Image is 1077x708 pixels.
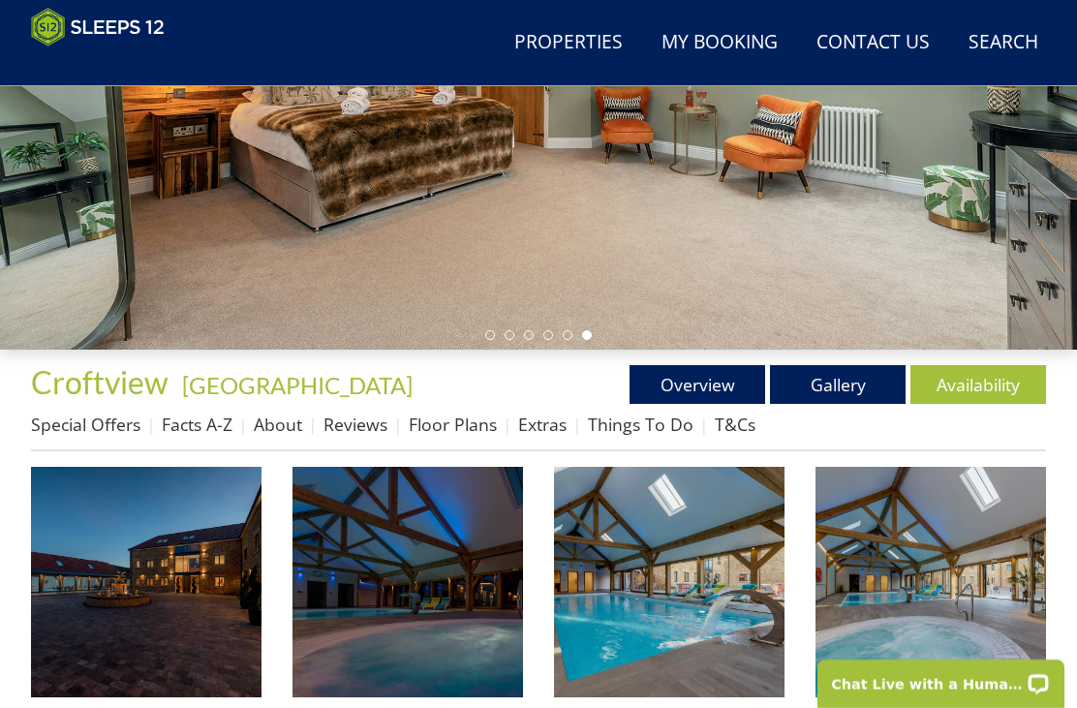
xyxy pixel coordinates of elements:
a: Contact Us [809,21,938,65]
span: Croftview [31,363,169,401]
img: Croftview - Group accommodation with a private indoor pool [554,467,785,697]
a: Overview [630,365,765,404]
a: Things To Do [588,413,693,436]
a: Search [961,21,1046,65]
a: Special Offers [31,413,140,436]
img: Croftview - The sunken hot tub is in the spa hall [815,467,1046,697]
a: Reviews [323,413,387,436]
img: Croftview - A private spa hall with a pool, hot tub and sauna [292,467,523,697]
img: Croftview - Holiday house sleeps up to 30 with a private pool [31,467,262,697]
a: Facts A-Z [162,413,232,436]
iframe: LiveChat chat widget [805,647,1077,708]
a: Croftview [31,363,174,401]
a: [GEOGRAPHIC_DATA] [182,371,413,399]
iframe: Customer reviews powered by Trustpilot [21,58,225,75]
span: - [174,371,413,399]
a: About [254,413,302,436]
a: Availability [910,365,1046,404]
a: Gallery [770,365,906,404]
a: T&Cs [715,413,755,436]
a: My Booking [654,21,785,65]
a: Properties [507,21,631,65]
img: Sleeps 12 [31,8,165,46]
a: Floor Plans [409,413,497,436]
a: Extras [518,413,567,436]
